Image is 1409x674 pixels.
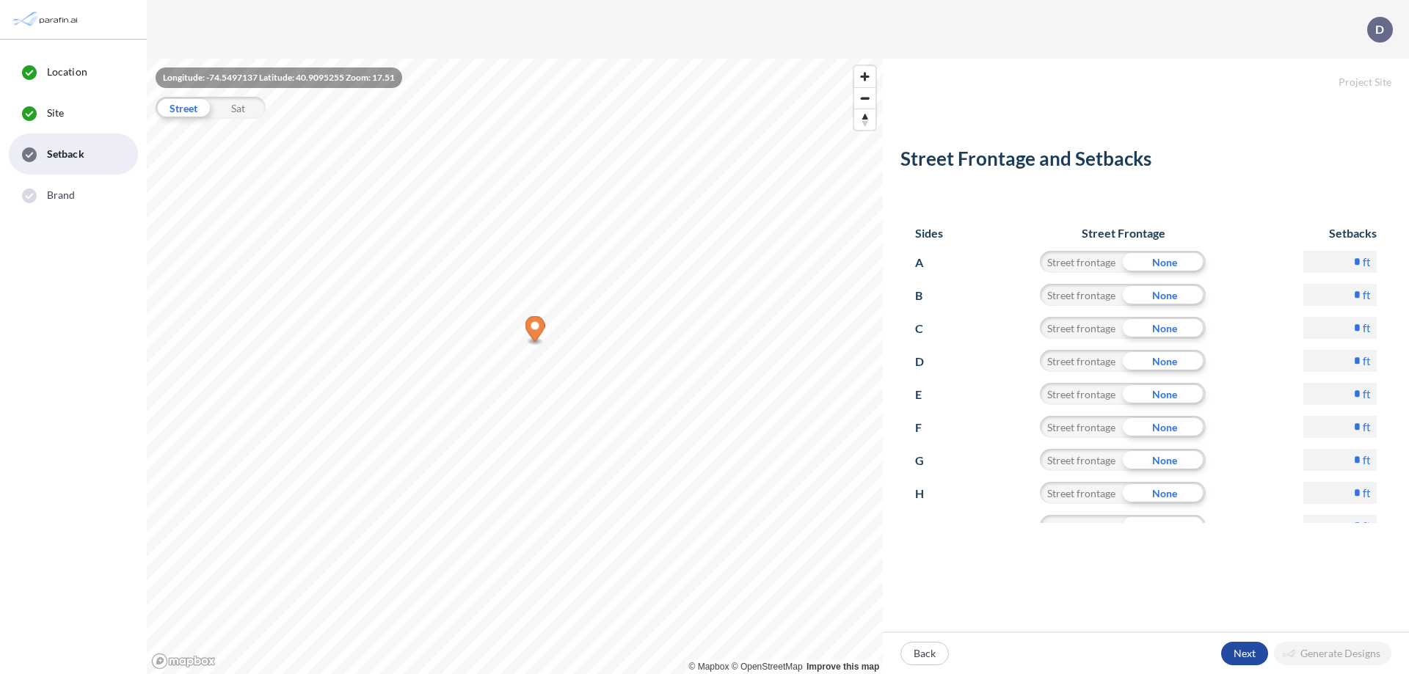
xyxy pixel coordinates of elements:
canvas: Map [147,59,883,674]
div: Street frontage [1040,482,1123,504]
a: Improve this map [807,662,879,672]
p: F [915,416,942,439]
label: ft [1363,320,1371,335]
div: Sat [211,97,266,119]
div: None [1123,482,1206,504]
a: Mapbox homepage [151,653,216,670]
p: Next [1234,646,1256,661]
p: D [1375,23,1384,36]
div: Street [156,97,211,119]
label: ft [1363,453,1371,467]
div: Street frontage [1040,416,1123,438]
h2: Street Frontage and Setbacks [900,147,1391,176]
label: ft [1363,420,1371,434]
h6: Setbacks [1303,226,1377,240]
div: None [1123,449,1206,471]
button: Zoom out [854,87,875,109]
span: Location [47,65,87,79]
label: ft [1363,486,1371,500]
p: G [915,449,942,472]
div: Street frontage [1040,383,1123,405]
div: Street frontage [1040,449,1123,471]
div: None [1123,350,1206,372]
label: ft [1363,354,1371,368]
a: OpenStreetMap [732,662,803,672]
button: Reset bearing to north [854,109,875,130]
h6: Sides [915,226,943,240]
p: H [915,482,942,505]
div: None [1123,416,1206,438]
label: ft [1363,519,1371,533]
div: None [1123,317,1206,339]
label: ft [1363,387,1371,401]
p: Back [914,646,936,661]
p: A [915,251,942,274]
img: Parafin [11,6,82,33]
button: Next [1221,642,1268,665]
div: Street frontage [1040,284,1123,306]
div: None [1123,251,1206,273]
div: None [1123,515,1206,537]
button: Zoom in [854,66,875,87]
p: B [915,284,942,307]
p: I [915,515,942,538]
span: Brand [47,188,76,202]
h5: Project Site [883,59,1409,89]
p: C [915,317,942,340]
div: Street frontage [1040,251,1123,273]
div: Map marker [525,316,545,346]
label: ft [1363,287,1371,302]
div: Longitude: -74.5497137 Latitude: 40.9095255 Zoom: 17.51 [156,67,402,88]
p: D [915,350,942,373]
h6: Street Frontage [1026,226,1220,240]
span: Setback [47,147,84,161]
div: Street frontage [1040,350,1123,372]
div: Street frontage [1040,317,1123,339]
span: Site [47,106,64,120]
div: None [1123,383,1206,405]
a: Mapbox [689,662,729,672]
div: Street frontage [1040,515,1123,537]
button: Back [900,642,949,665]
span: Zoom out [854,88,875,109]
label: ft [1363,254,1371,269]
p: E [915,383,942,406]
div: None [1123,284,1206,306]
